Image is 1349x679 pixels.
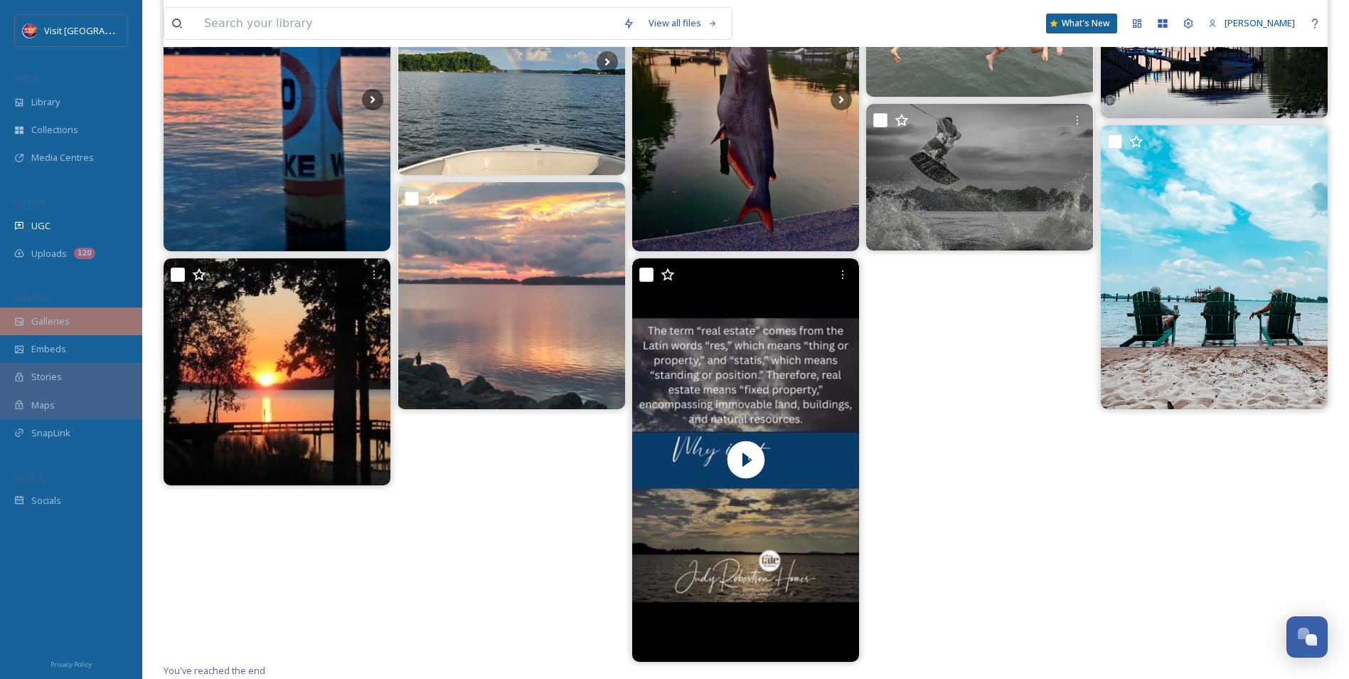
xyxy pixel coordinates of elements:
span: Library [31,95,60,109]
button: Open Chat [1286,616,1328,658]
span: Embeds [31,342,66,356]
span: COLLECT [14,197,45,208]
span: Socials [31,494,61,507]
img: thumbnail [632,258,859,662]
span: SOCIALS [14,472,43,483]
video: Mid-day muse. #realestate #latin #movingtocharlotte #lakenormanrealestate #sellingcharlotte #capt... [632,258,859,662]
span: Maps [31,399,55,412]
span: Stories [31,370,62,384]
a: [PERSON_NAME] [1201,9,1302,37]
span: Uploads [31,247,67,260]
span: Visit [GEOGRAPHIC_DATA][PERSON_NAME] [44,23,225,37]
span: MEDIA [14,73,39,84]
img: Logo%20Image.png [23,23,37,38]
a: Privacy Policy [50,655,92,672]
img: #CaptureLKN Enjoing Lake Norman visitlakenorman [164,258,390,485]
span: UGC [31,219,50,233]
span: [PERSON_NAME] [1225,16,1295,29]
span: WIDGETS [14,293,47,303]
span: Media Centres [31,151,94,164]
span: Collections [31,123,78,137]
span: You've reached the end [164,664,265,677]
img: #CaptureLakeNorman #captureLKN [1101,125,1328,409]
a: What's New [1046,14,1117,33]
a: View all files [641,9,725,37]
span: SnapLink [31,426,70,440]
span: Galleries [31,315,70,328]
div: 120 [74,248,95,259]
span: Privacy Policy [50,660,92,669]
img: #CaptureLKN visitlakenorman Blessed to live on Lake Norman. [398,182,625,409]
input: Search your library [197,8,616,39]
img: Wakeboarding in black & white. Lake Norman, NC #wakeboarder #surfphotography #surflife #actionpho... [866,104,1093,251]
